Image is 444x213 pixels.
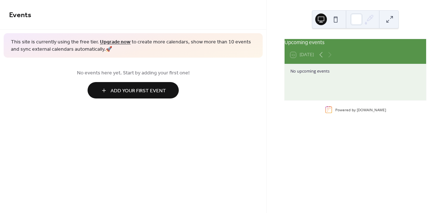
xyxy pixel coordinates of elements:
[9,82,257,98] a: Add Your First Event
[285,39,426,46] div: Upcoming events
[9,8,31,22] span: Events
[111,87,166,95] span: Add Your First Event
[290,68,420,74] div: No upcoming events
[88,82,179,98] button: Add Your First Event
[100,37,131,47] a: Upgrade now
[9,69,257,77] span: No events here yet. Start by adding your first one!
[335,107,386,112] div: Powered by
[11,39,255,53] span: This site is currently using the free tier. to create more calendars, show more than 10 events an...
[357,107,386,112] a: [DOMAIN_NAME]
